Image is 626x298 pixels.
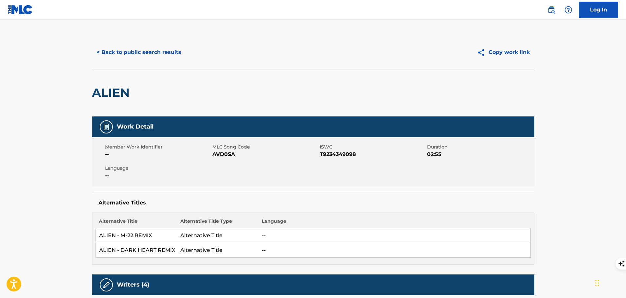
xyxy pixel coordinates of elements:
[593,267,626,298] iframe: Chat Widget
[579,2,618,18] a: Log In
[177,228,259,243] td: Alternative Title
[212,144,318,150] span: MLC Song Code
[105,165,211,172] span: Language
[259,218,530,228] th: Language
[545,3,558,16] a: Public Search
[427,144,533,150] span: Duration
[547,6,555,14] img: search
[259,243,530,258] td: --
[102,123,110,131] img: Work Detail
[595,273,599,293] div: Drag
[98,200,528,206] h5: Alternative Titles
[117,281,149,289] h5: Writers (4)
[177,218,259,228] th: Alternative Title Type
[177,243,259,258] td: Alternative Title
[102,281,110,289] img: Writers
[105,150,211,158] span: --
[105,172,211,180] span: --
[105,144,211,150] span: Member Work Identifier
[427,150,533,158] span: 02:55
[96,228,177,243] td: ALIEN - M-22 REMIX
[96,218,177,228] th: Alternative Title
[8,5,33,14] img: MLC Logo
[473,44,534,61] button: Copy work link
[562,3,575,16] div: Help
[259,228,530,243] td: --
[320,150,425,158] span: T9234349098
[92,85,133,100] h2: ALIEN
[564,6,572,14] img: help
[477,48,489,57] img: Copy work link
[117,123,153,131] h5: Work Detail
[212,150,318,158] span: AVD0SA
[92,44,186,61] button: < Back to public search results
[96,243,177,258] td: ALIEN - DARK HEART REMIX
[320,144,425,150] span: ISWC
